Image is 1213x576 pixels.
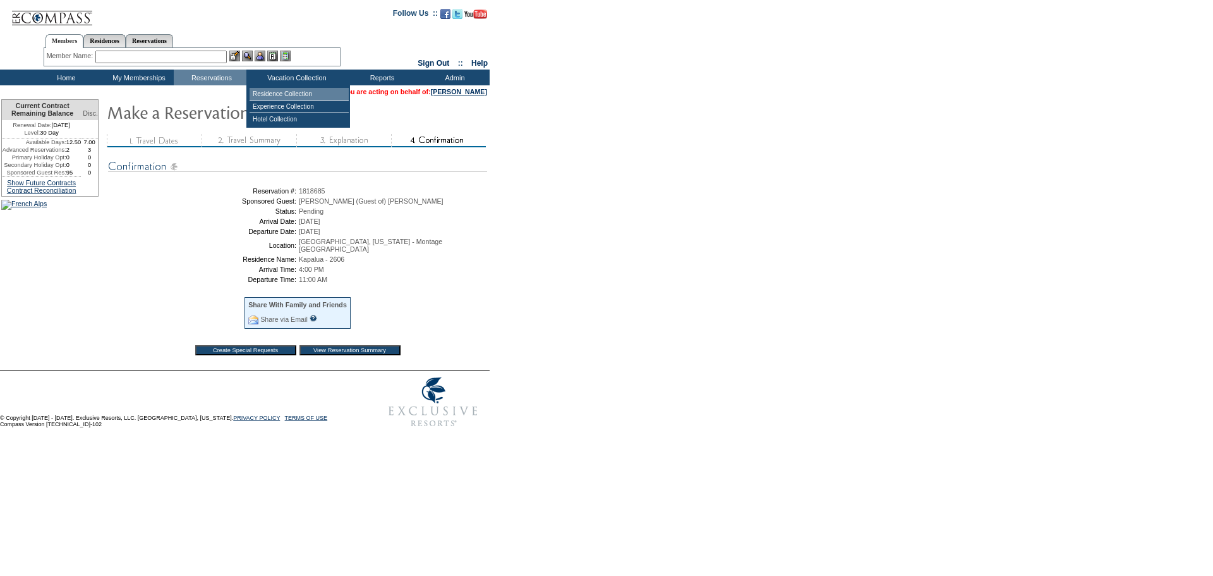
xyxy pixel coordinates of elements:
[242,51,253,61] img: View
[195,345,296,355] input: Create Special Requests
[24,129,40,137] span: Level:
[299,238,442,253] span: [GEOGRAPHIC_DATA], [US_STATE] - Montage [GEOGRAPHIC_DATA]
[81,169,98,176] td: 0
[299,197,444,205] span: [PERSON_NAME] (Guest of) [PERSON_NAME]
[299,207,323,215] span: Pending
[299,255,344,263] span: Kapalua - 2606
[299,187,325,195] span: 1818685
[202,134,296,147] img: step2_state3.gif
[267,51,278,61] img: Reservations
[471,59,488,68] a: Help
[2,120,81,129] td: [DATE]
[81,154,98,161] td: 0
[111,218,296,225] td: Arrival Date:
[464,13,487,20] a: Subscribe to our YouTube Channel
[83,34,126,47] a: Residences
[111,228,296,235] td: Departure Date:
[417,70,490,85] td: Admin
[81,161,98,169] td: 0
[107,99,359,125] img: Make Reservation
[285,415,328,421] a: TERMS OF USE
[233,415,280,421] a: PRIVACY POLICY
[107,134,202,147] img: step1_state3.gif
[28,70,101,85] td: Home
[111,276,296,283] td: Departure Time:
[66,154,81,161] td: 0
[260,316,308,323] a: Share via Email
[126,34,173,47] a: Reservations
[377,371,490,434] img: Exclusive Resorts
[344,70,417,85] td: Reports
[111,266,296,273] td: Arrival Time:
[66,169,81,176] td: 95
[13,121,51,129] span: Renewal Date:
[418,59,449,68] a: Sign Out
[464,9,487,19] img: Subscribe to our YouTube Channel
[299,266,324,273] span: 4:00 PM
[246,70,344,85] td: Vacation Collection
[111,255,296,263] td: Residence Name:
[2,100,81,120] td: Current Contract Remaining Balance
[111,238,296,253] td: Location:
[299,228,320,235] span: [DATE]
[7,179,76,187] a: Show Future Contracts
[250,88,349,101] td: Residence Collection
[280,51,291,61] img: b_calculator.gif
[45,34,84,48] a: Members
[111,207,296,215] td: Status:
[111,197,296,205] td: Sponsored Guest:
[2,154,66,161] td: Primary Holiday Opt:
[255,51,265,61] img: Impersonate
[81,146,98,154] td: 3
[458,59,463,68] span: ::
[66,161,81,169] td: 0
[391,134,486,147] img: step4_state2.gif
[2,138,66,146] td: Available Days:
[66,146,81,154] td: 2
[431,88,487,95] a: [PERSON_NAME]
[248,301,347,309] div: Share With Family and Friends
[296,134,391,147] img: step3_state3.gif
[7,187,76,194] a: Contract Reconciliation
[342,88,487,95] span: You are acting on behalf of:
[440,13,450,20] a: Become our fan on Facebook
[174,70,246,85] td: Reservations
[250,113,349,125] td: Hotel Collection
[2,169,66,176] td: Sponsored Guest Res:
[2,129,81,138] td: 30 Day
[2,161,66,169] td: Secondary Holiday Opt:
[81,138,98,146] td: 7.00
[101,70,174,85] td: My Memberships
[310,315,317,322] input: What is this?
[47,51,95,61] div: Member Name:
[111,187,296,195] td: Reservation #:
[2,146,66,154] td: Advanced Reservations:
[83,109,98,117] span: Disc.
[440,9,450,19] img: Become our fan on Facebook
[299,276,327,283] span: 11:00 AM
[393,8,438,23] td: Follow Us ::
[299,345,401,355] input: View Reservation Summary
[452,13,462,20] a: Follow us on Twitter
[229,51,240,61] img: b_edit.gif
[452,9,462,19] img: Follow us on Twitter
[250,101,349,113] td: Experience Collection
[66,138,81,146] td: 12.50
[299,218,320,225] span: [DATE]
[1,200,47,210] img: French Alps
